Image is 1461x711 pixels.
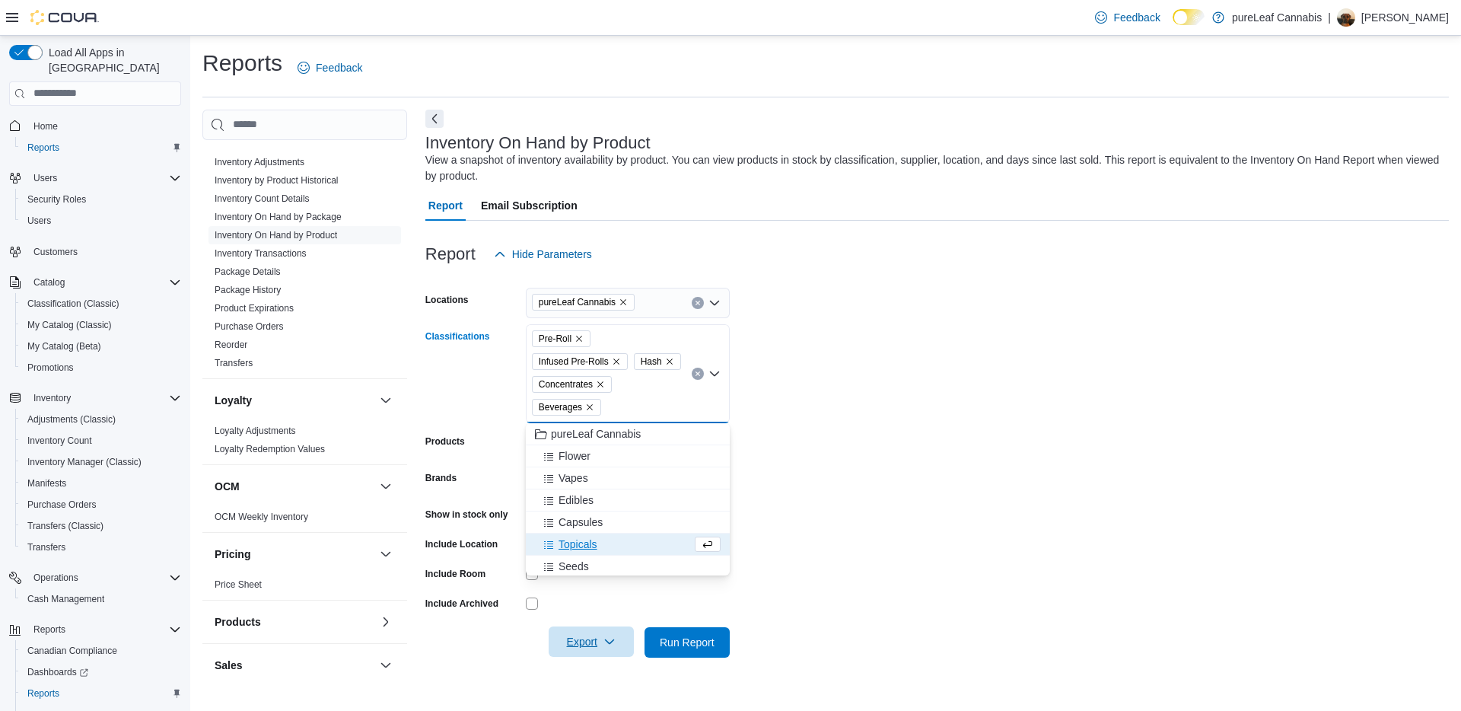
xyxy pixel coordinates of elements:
button: My Catalog (Beta) [15,336,187,357]
span: Beverages [532,399,601,416]
label: Include Room [425,568,485,580]
button: Promotions [15,357,187,378]
span: Operations [27,569,181,587]
span: Transfers [21,538,181,556]
span: Users [21,212,181,230]
button: Security Roles [15,189,187,210]
a: Canadian Compliance [21,642,123,660]
span: Inventory Count [27,435,92,447]
button: Catalog [27,273,71,292]
h3: OCM [215,479,240,494]
span: Email Subscription [481,190,578,221]
span: Catalog [33,276,65,289]
span: Product Expirations [215,302,294,314]
p: pureLeaf Cannabis [1232,8,1322,27]
div: Michael Dey [1337,8,1355,27]
span: Reports [27,620,181,639]
button: Hide Parameters [488,239,598,269]
button: Operations [27,569,84,587]
button: Sales [377,656,395,674]
label: Locations [425,294,469,306]
label: Show in stock only [425,509,508,521]
button: Remove Concentrates from selection in this group [596,380,605,389]
span: Package History [215,284,281,296]
span: Beverages [539,400,582,415]
a: Classification (Classic) [21,295,126,313]
button: Close list of options [708,368,721,380]
a: Inventory Manager (Classic) [21,453,148,471]
span: Inventory On Hand by Package [215,211,342,223]
button: Products [215,614,374,630]
span: Cash Management [21,590,181,608]
span: Users [33,172,57,184]
button: Reports [15,683,187,704]
span: pureLeaf Cannabis [551,426,641,442]
button: Products [377,613,395,631]
span: Transfers [27,541,65,553]
button: Users [15,210,187,231]
span: Concentrates [532,376,612,393]
span: My Catalog (Classic) [27,319,112,331]
a: Package Details [215,266,281,277]
span: Users [27,169,181,187]
a: Purchase Orders [21,496,103,514]
button: Edibles [526,489,730,512]
h3: Pricing [215,547,250,562]
h3: Inventory On Hand by Product [425,134,651,152]
a: Adjustments (Classic) [21,410,122,429]
span: Promotions [21,359,181,377]
button: Remove Infused Pre-Rolls from selection in this group [612,357,621,366]
button: Purchase Orders [15,494,187,515]
span: Seeds [559,559,589,574]
a: Inventory Count [21,432,98,450]
span: Load All Apps in [GEOGRAPHIC_DATA] [43,45,181,75]
span: Transfers [215,357,253,369]
button: Reports [27,620,72,639]
a: Reports [21,684,65,703]
span: Users [27,215,51,227]
span: Adjustments (Classic) [21,410,181,429]
button: Users [27,169,63,187]
a: Manifests [21,474,72,493]
span: Inventory Manager (Classic) [27,456,142,468]
button: Flower [526,445,730,467]
button: Inventory [377,123,395,141]
button: Inventory [27,389,77,407]
span: My Catalog (Beta) [21,337,181,355]
span: Transfers (Classic) [21,517,181,535]
button: pureLeaf Cannabis [526,423,730,445]
span: Inventory On Hand by Product [215,229,337,241]
span: Purchase Orders [27,499,97,511]
a: Dashboards [21,663,94,681]
button: Remove Beverages from selection in this group [585,403,594,412]
span: Package Details [215,266,281,278]
span: Inventory Count Details [215,193,310,205]
div: OCM [202,508,407,532]
span: Home [27,116,181,136]
span: Dashboards [21,663,181,681]
span: My Catalog (Classic) [21,316,181,334]
label: Brands [425,472,457,484]
button: Run Report [645,627,730,658]
button: Open list of options [708,297,721,309]
span: Loyalty Adjustments [215,425,296,437]
button: Pricing [215,547,374,562]
a: Package History [215,285,281,295]
span: Adjustments (Classic) [27,413,116,426]
button: Canadian Compliance [15,640,187,662]
button: Vapes [526,467,730,489]
h3: Loyalty [215,393,252,408]
span: Inventory Count [21,432,181,450]
a: Inventory On Hand by Package [215,212,342,222]
label: Include Archived [425,598,498,610]
button: Clear input [692,297,704,309]
span: Capsules [559,515,603,530]
span: Reports [27,142,59,154]
span: Purchase Orders [21,496,181,514]
span: Feedback [1113,10,1160,25]
button: Manifests [15,473,187,494]
a: Feedback [1089,2,1166,33]
span: Reports [33,623,65,636]
p: [PERSON_NAME] [1361,8,1449,27]
span: Inventory Adjustments [215,156,304,168]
